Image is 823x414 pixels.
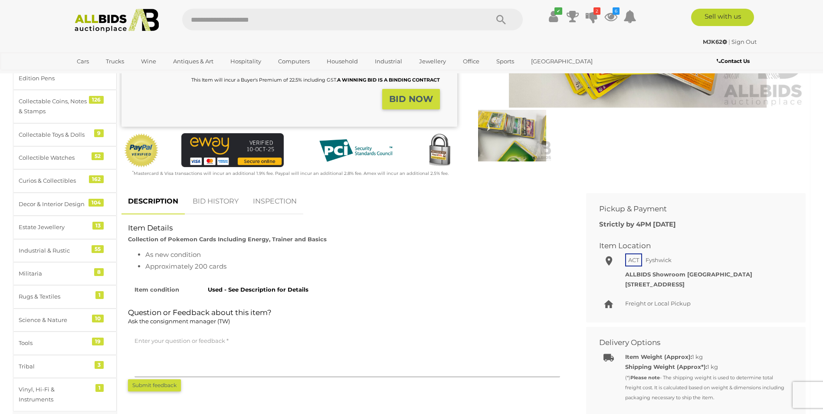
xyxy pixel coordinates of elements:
[422,133,457,168] img: Secured by Rapid SSL
[95,384,104,392] div: 1
[728,38,730,45] span: |
[100,54,130,69] a: Trucks
[604,9,617,24] a: 6
[19,269,90,279] div: Militaria
[625,353,692,360] b: Item Weight (Approx):
[703,38,728,45] a: MJK62
[208,286,308,293] strong: Used - See Description for Details
[547,9,560,24] a: ✔
[599,205,780,213] h2: Pickup & Payment
[643,254,674,266] span: Fyshwick
[13,332,117,355] a: Tools 19
[89,175,104,183] div: 162
[92,152,104,160] div: 52
[13,285,117,308] a: Rugs & Textiles 1
[630,375,660,381] strong: Please note
[717,56,752,66] a: Contact Us
[89,199,104,207] div: 104
[13,262,117,285] a: Militaria 8
[13,309,117,332] a: Science & Nature 10
[625,352,786,362] div: 1 kg
[132,171,449,176] small: Mastercard & Visa transactions will incur an additional 1.9% fee. Paypal will incur an additional...
[246,189,303,214] a: INSPECTION
[554,7,562,15] i: ✔
[625,271,752,278] strong: ALLBIDS Showroom [GEOGRAPHIC_DATA]
[128,379,181,391] button: Submit feedback
[19,292,90,302] div: Rugs & Textiles
[128,318,230,325] span: Ask the consignment manager (TW)
[625,281,685,288] strong: [STREET_ADDRESS]
[134,286,179,293] strong: Item condition
[491,54,520,69] a: Sports
[599,220,676,228] b: Strictly by 4PM [DATE]
[19,176,90,186] div: Curios & Collectibles
[272,54,315,69] a: Computers
[19,361,90,371] div: Tribal
[145,249,567,260] li: As new condition
[186,189,245,214] a: BID HISTORY
[703,38,727,45] strong: MJK62
[613,7,620,15] i: 6
[128,309,567,327] h2: Question or Feedback about this item?
[19,384,90,405] div: Vinyl, Hi-Fi & Instruments
[124,133,159,168] img: Official PayPal Seal
[19,96,90,117] div: Collectable Coins, Notes & Stamps
[128,236,327,243] strong: Collection of Pokemon Cards Including Energy, Trainer and Basics
[92,245,104,253] div: 55
[389,94,433,104] strong: BID NOW
[13,355,117,378] a: Tribal 3
[599,242,780,250] h2: Item Location
[92,315,104,322] div: 10
[95,361,104,369] div: 3
[225,54,267,69] a: Hospitality
[19,338,90,348] div: Tools
[585,9,598,24] a: 2
[70,9,164,33] img: Allbids.com.au
[19,153,90,163] div: Collectible Watches
[625,253,642,266] span: ACT
[19,199,90,209] div: Decor & Interior Design
[382,89,440,109] button: BID NOW
[13,169,117,192] a: Curios & Collectibles 162
[167,54,219,69] a: Antiques & Art
[191,77,440,83] small: This Item will incur a Buyer's Premium of 22.5% including GST.
[312,133,399,168] img: PCI DSS compliant
[625,363,707,370] strong: Shipping Weight (Approx*):
[13,378,117,411] a: Vinyl, Hi-Fi & Instruments 1
[145,260,567,272] li: Approximately 200 cards
[13,216,117,239] a: Estate Jewellery 13
[731,38,757,45] a: Sign Out
[181,133,284,168] img: eWAY Payment Gateway
[13,123,117,146] a: Collectable Toys & Dolls 9
[95,291,104,299] div: 1
[19,130,90,140] div: Collectable Toys & Dolls
[472,110,552,161] img: Collection of Pokemon Cards Including Energy, Trainer and Basics
[13,146,117,169] a: Collectible Watches 52
[19,315,90,325] div: Science & Nature
[413,54,452,69] a: Jewellery
[625,375,784,401] small: (*) - The shipping weight is used to determine total freight cost. It is calculated based on weig...
[135,54,162,69] a: Wine
[369,54,408,69] a: Industrial
[599,338,780,347] h2: Delivery Options
[321,54,364,69] a: Household
[128,224,567,232] h2: Item Details
[457,54,485,69] a: Office
[717,58,750,64] b: Contact Us
[337,77,440,83] b: A WINNING BID IS A BINDING CONTRACT
[479,9,523,30] button: Search
[691,9,754,26] a: Sell with us
[19,246,90,256] div: Industrial & Rustic
[593,7,600,15] i: 2
[94,129,104,137] div: 9
[525,54,598,69] a: [GEOGRAPHIC_DATA]
[71,54,95,69] a: Cars
[94,268,104,276] div: 8
[13,239,117,262] a: Industrial & Rustic 55
[625,362,786,403] div: 1 kg
[92,338,104,345] div: 19
[92,222,104,230] div: 13
[13,90,117,123] a: Collectable Coins, Notes & Stamps 126
[13,193,117,216] a: Decor & Interior Design 104
[121,189,185,214] a: DESCRIPTION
